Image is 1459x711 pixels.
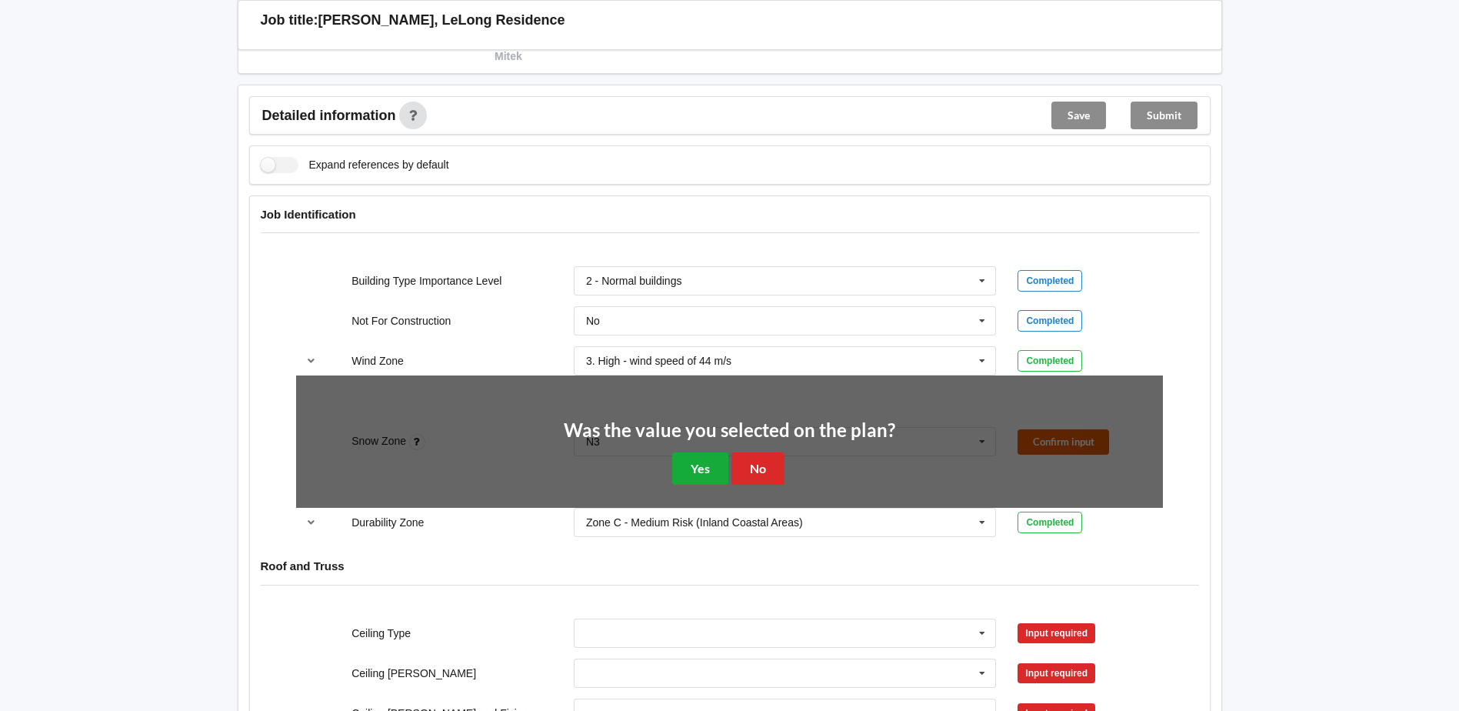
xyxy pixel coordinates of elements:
[351,275,501,287] label: Building Type Importance Level
[351,315,451,327] label: Not For Construction
[261,207,1199,222] h4: Job Identification
[318,12,565,29] h3: [PERSON_NAME], LeLong Residence
[296,347,326,375] button: reference-toggle
[1018,350,1082,372] div: Completed
[1018,310,1082,332] div: Completed
[586,355,731,366] div: 3. High - wind speed of 44 m/s
[351,355,404,367] label: Wind Zone
[1018,512,1082,533] div: Completed
[1018,663,1095,683] div: Input required
[586,275,682,286] div: 2 - Normal buildings
[351,516,424,529] label: Durability Zone
[262,108,396,122] span: Detailed information
[351,667,476,679] label: Ceiling [PERSON_NAME]
[672,452,728,484] button: Yes
[261,559,1199,573] h4: Roof and Truss
[296,509,326,536] button: reference-toggle
[261,157,449,173] label: Expand references by default
[351,627,411,639] label: Ceiling Type
[586,315,600,326] div: No
[261,12,318,29] h3: Job title:
[1018,623,1095,643] div: Input required
[586,517,803,528] div: Zone C - Medium Risk (Inland Coastal Areas)
[564,419,895,442] h2: Was the value you selected on the plan?
[1018,270,1082,292] div: Completed
[731,452,784,484] button: No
